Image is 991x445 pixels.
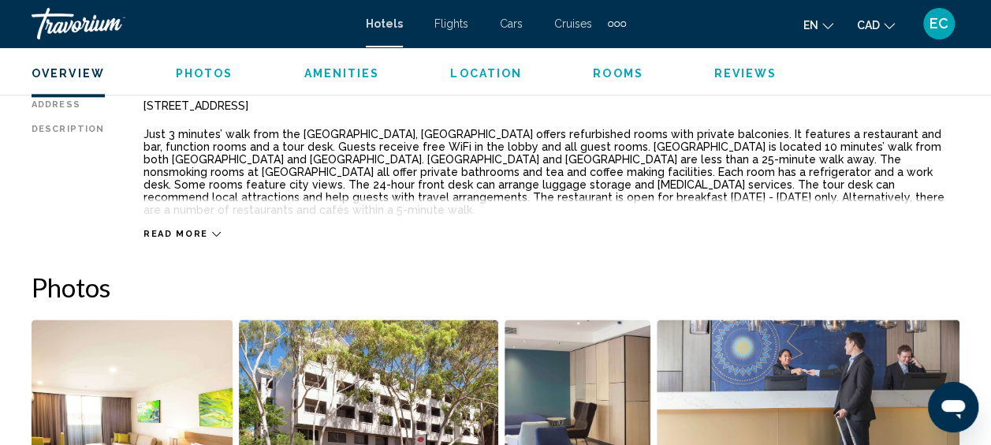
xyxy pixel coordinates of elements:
button: Read more [143,228,221,240]
button: User Menu [918,7,959,40]
button: Photos [176,66,233,80]
a: Travorium [32,8,350,39]
div: Description [32,124,104,220]
span: Rooms [593,67,643,80]
button: Change language [803,13,833,36]
a: Flights [434,17,468,30]
div: Address [32,99,104,112]
span: EC [930,16,948,32]
a: Cars [500,17,523,30]
button: Extra navigation items [608,11,626,36]
button: Overview [32,66,105,80]
p: Just 3 minutes’ walk from the [GEOGRAPHIC_DATA], [GEOGRAPHIC_DATA] offers refurbished rooms with ... [143,128,959,216]
span: Read more [143,229,208,239]
a: Cruises [554,17,592,30]
button: Amenities [304,66,379,80]
span: Location [450,67,522,80]
span: Reviews [714,67,777,80]
button: Reviews [714,66,777,80]
span: Photos [176,67,233,80]
button: Rooms [593,66,643,80]
button: Location [450,66,522,80]
button: Change currency [857,13,895,36]
span: en [803,19,818,32]
a: Hotels [366,17,403,30]
iframe: Button to launch messaging window [928,382,978,432]
h2: Photos [32,271,959,303]
span: Overview [32,67,105,80]
div: [STREET_ADDRESS] [143,99,959,112]
span: Amenities [304,67,379,80]
span: CAD [857,19,880,32]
